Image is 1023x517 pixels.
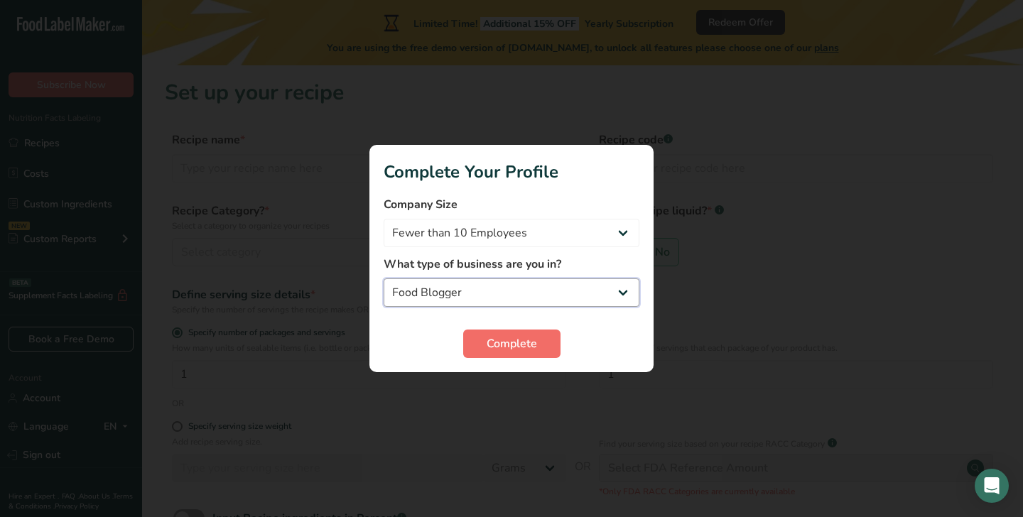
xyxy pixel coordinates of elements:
div: Open Intercom Messenger [975,469,1009,503]
h1: Complete Your Profile [384,159,639,185]
span: Complete [487,335,537,352]
label: What type of business are you in? [384,256,639,273]
button: Complete [463,330,561,358]
label: Company Size [384,196,639,213]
